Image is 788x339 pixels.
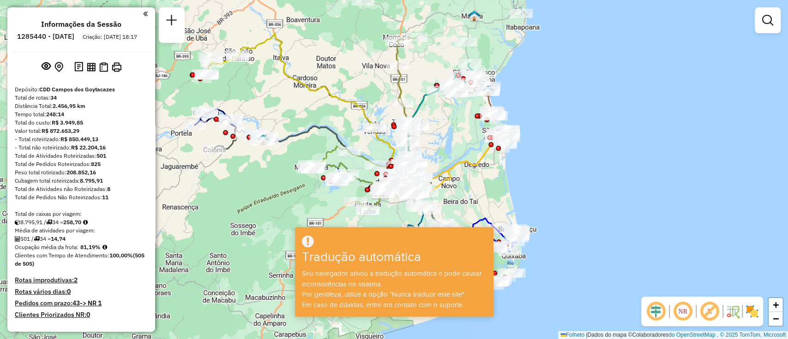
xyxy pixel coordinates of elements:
font: 208.852,16 [66,169,96,176]
i: Meta Caixas/viagem: 224,00 Diferença: 34,70 [83,220,88,225]
font: R$ 872.653,29 [42,127,79,134]
font: 825 [91,161,101,167]
font: 1285440 - [DATE] [17,32,74,41]
font: 34 = [52,219,63,226]
font: 2.456,95 km [53,102,85,109]
font: 0 [67,287,71,296]
span: Exibir rótulo [698,300,721,322]
font: Seu navegador ativou a tradução automática e pode causar inconsistências no sistema. [302,269,482,287]
font: 34 = [40,235,51,242]
font: Clientes com Tempo de Atendimento: [15,252,109,259]
font: Pedidos com prazo: [15,299,72,307]
font: 14,74 [51,235,66,242]
font: 43 [72,299,80,307]
a: Folheto [560,332,584,338]
font: Dados do mapa © [587,332,632,338]
a: Diminuir o zoom [769,312,782,326]
font: Rotas vários dias: [15,287,67,296]
div: Atividade não roteirizada - BAR DO CHOLA [454,37,477,47]
img: Exibir/Ocultar setores [745,304,759,319]
img: São Fidélis [257,134,269,146]
div: Atividade não roteirizada - MARIO JORGE NASCIMENTO PACHECO [363,123,386,132]
a: Nova sessão e pesquisa [162,11,181,32]
a: Clique aqui para minimizar o painel [143,8,148,19]
font: Cubagem total roteirizada: [15,177,80,184]
font: Tradução automática [302,250,421,264]
font: R$ 22.204,16 [71,144,106,151]
i: Total de rotas [46,220,52,225]
font: R$ 850.449,13 [60,136,98,143]
img: Farol de São Thomé [490,275,502,287]
img: Maniva [468,10,480,22]
font: − [773,313,779,324]
button: Visualizar relatório de Roteirização [85,60,97,73]
font: Total de Pedidos Roteirizados: [15,161,91,167]
img: Fluxo de ruas [725,304,740,319]
font: Peso total rotirizado: [15,169,66,176]
font: Distância Total: [15,102,53,109]
font: 501 [96,152,106,159]
font: Total de caixas por viagem: [15,210,82,217]
font: Total do custo: [15,119,52,126]
font: Valor total: [15,127,42,134]
i: Cubagem total roteirizado [15,220,20,225]
font: Informações da Sessão [41,19,121,29]
div: Atividade não roteirizada - MANOEL GOMES DA SILV [510,9,533,18]
div: Atividade não roteirizada - MARAIZA NARCIZO RIBEIRO COUTO [362,123,385,132]
button: Exibir sessão original [40,59,53,74]
font: Criação: [DATE] 18:17 [83,33,137,40]
font: 258,70 [63,219,81,226]
font: 248:14 [46,111,64,118]
a: Filtros de exibição [758,11,777,30]
font: Colaboradores [632,332,668,338]
button: Logs desbloquear sessão [72,60,85,74]
font: Rotas improdutivas: [15,276,74,284]
button: Imprimir Rotas [110,60,123,74]
font: Por gentileza, utilize a opção "Nunca traduzir este site". [302,290,466,297]
button: Centralizar mapa no depósito ou ponto de apoio [53,60,65,74]
font: R$ 3.949,85 [52,119,83,126]
font: 100,00% [109,252,133,259]
font: CDD Campos dos Goytacazes [39,86,115,93]
span: Deslocamento ocultista [645,300,667,322]
font: | [586,332,587,338]
font: 11 [102,194,108,201]
span: Ocultar NR [672,300,694,322]
font: Depósito: [15,86,39,93]
font: 8.795,91 [80,177,103,184]
font: Clientes Priorizados NR: [15,310,86,319]
font: 81,19% [80,244,101,250]
font: Total de Atividades Roteirizadas: [15,152,96,159]
i: Total de Atividades [15,236,20,242]
font: 34 [50,94,57,101]
font: Média de atividades por viagem: [15,227,95,234]
font: Total de rotas: [15,94,50,101]
a: Ampliar [769,298,782,312]
font: Transportadoras [15,330,63,338]
font: Ocupação média da frota: [15,244,78,250]
font: 0 [86,310,90,319]
img: São João da Barra [491,129,503,141]
img: São Francisco de Itabapoana [482,85,494,97]
font: Total de Atividades não Roteirizadas: [15,185,107,192]
div: Atividade não roteirizada - NORBERTO BARRETO SIQ [394,161,417,171]
font: - Total não roteirizado: [15,144,71,151]
font: - Total roteirizado: [15,136,60,143]
font: Em caso de dúvidas, entre em contato com o suporte. [302,301,464,308]
font: Total de Pedidos Não Roteirizados: [15,194,102,201]
font: 2 [74,276,78,284]
a: do OpenStreetMap , © 2025 TomTom, Microsoft [668,332,786,338]
font: 8 [107,185,110,192]
font: Folheto [566,332,584,338]
font: Tempo total: [15,111,46,118]
font: 501 / [20,235,34,242]
em: Média calculada utilizando a maior ocupação (%Peso ou%Cubagem) de cada rota da sessão. Rotas cros... [102,244,107,250]
font: + [773,299,779,310]
font: 8.795,91 / [20,219,46,226]
button: Visualizar Romaneio [97,60,110,74]
font: -> NR 1 [80,299,102,307]
i: Total de rotas [34,236,40,242]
